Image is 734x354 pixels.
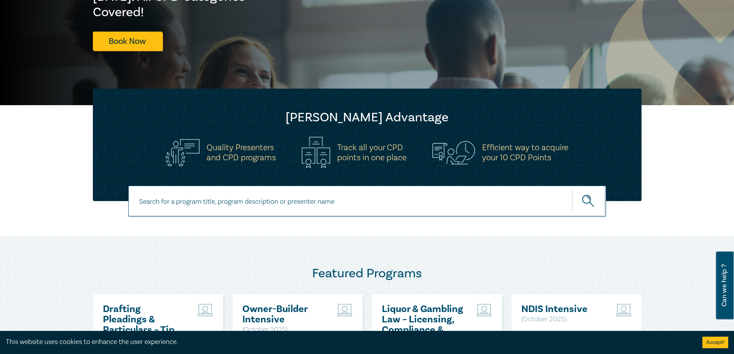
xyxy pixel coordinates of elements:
img: Quality Presenters<br>and CPD programs [166,139,200,166]
h5: Efficient way to acquire your 10 CPD Points [482,143,568,163]
img: Live Stream [198,304,213,316]
img: Track all your CPD<br>points in one place [302,137,330,168]
p: ( October 2025 ) [242,325,325,335]
img: Live Stream [337,304,353,316]
h5: Quality Presenters and CPD programs [207,143,276,163]
img: Live Stream [616,304,632,316]
h2: Featured Programs [93,266,642,281]
button: Accept cookies [702,337,728,348]
img: Live Stream [477,304,492,316]
span: Can we help ? [721,256,728,315]
p: ( October 2025 ) [521,314,604,324]
a: Liquor & Gambling Law – Licensing, Compliance & Regulations [382,304,465,335]
a: Owner-Builder Intensive [242,304,325,325]
a: NDIS Intensive [521,304,604,314]
a: Drafting Pleadings & Particulars – Tips & Traps [103,304,186,335]
div: This website uses cookies to enhance the user experience. [6,337,691,347]
input: Search for a program title, program description or presenter name [128,186,606,217]
h2: [PERSON_NAME] Advantage [108,110,626,125]
a: Book Now [93,32,162,50]
h5: Track all your CPD points in one place [337,143,406,163]
img: Efficient way to acquire<br>your 10 CPD Points [432,141,475,164]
